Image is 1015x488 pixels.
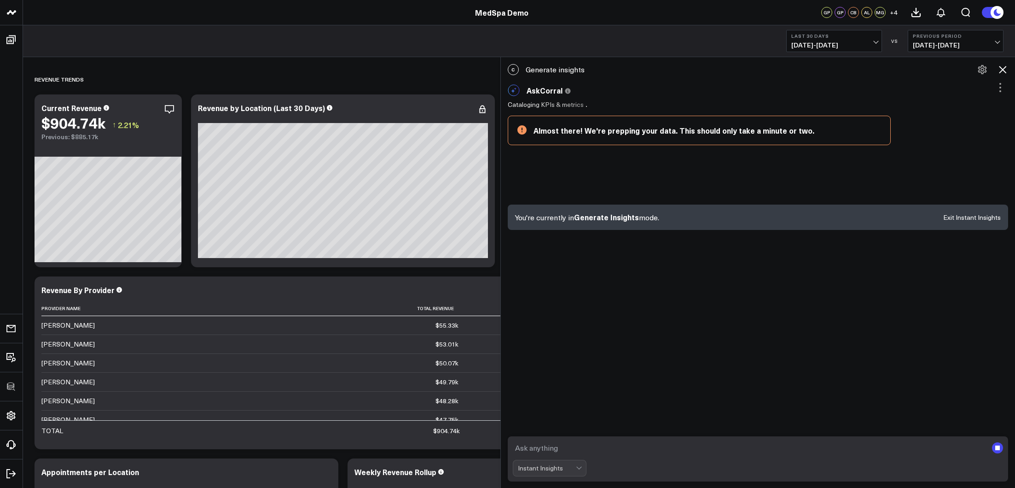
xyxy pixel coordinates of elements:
[41,396,95,406] div: [PERSON_NAME]
[508,64,519,75] span: C
[435,359,458,368] div: $50.07k
[435,396,458,406] div: $48.28k
[41,340,95,349] div: [PERSON_NAME]
[41,103,102,113] div: Current Revenue
[534,125,881,135] div: Almost there! We're prepping your data. This should only take a minute or two.
[433,426,460,435] div: $904.74k
[35,69,84,90] div: REVENUE TRENDS
[527,85,563,95] span: AskCorral
[518,464,576,472] div: Instant Insights
[41,301,133,316] th: Provider Name
[41,467,139,477] div: Appointments per Location
[890,9,898,16] span: + 4
[875,7,886,18] div: MG
[41,285,115,295] div: Revenue By Provider
[41,133,175,141] div: Previous: $885.17k
[887,38,903,44] div: VS
[835,7,846,18] div: GP
[41,359,95,368] div: [PERSON_NAME]
[41,114,105,131] div: $904.74k
[475,7,528,18] a: MedSpa Demo
[41,415,95,424] div: [PERSON_NAME]
[913,41,998,49] span: [DATE] - [DATE]
[515,212,659,223] p: You're currently in mode.
[41,377,95,387] div: [PERSON_NAME]
[435,377,458,387] div: $49.79k
[435,415,458,424] div: $47.75k
[118,120,139,130] span: 2.21%
[943,214,1001,221] button: Exit Instant Insights
[791,33,877,39] b: Last 30 Days
[821,7,832,18] div: GP
[791,41,877,49] span: [DATE] - [DATE]
[913,33,998,39] b: Previous Period
[41,321,95,330] div: [PERSON_NAME]
[848,7,859,18] div: CB
[198,103,325,113] div: Revenue by Location (Last 30 Days)
[133,301,467,316] th: Total Revenue
[41,426,63,435] div: TOTAL
[112,119,116,131] span: ↑
[467,301,643,316] th: Change
[786,30,882,52] button: Last 30 Days[DATE]-[DATE]
[508,101,593,108] div: Cataloging KPIs & metrics
[888,7,899,18] button: +4
[435,321,458,330] div: $55.33k
[354,467,436,477] div: Weekly Revenue Rollup
[908,30,1003,52] button: Previous Period[DATE]-[DATE]
[861,7,872,18] div: AL
[435,340,458,349] div: $53.01k
[574,212,639,222] span: Generate Insights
